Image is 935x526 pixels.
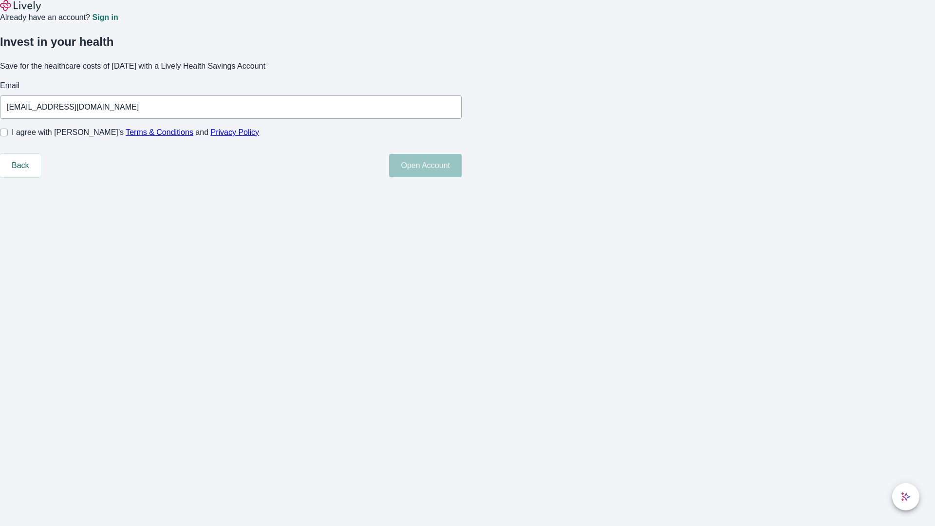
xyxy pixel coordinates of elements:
svg: Lively AI Assistant [901,492,911,502]
button: chat [892,483,919,510]
a: Sign in [92,14,118,21]
span: I agree with [PERSON_NAME]’s and [12,127,259,138]
a: Terms & Conditions [126,128,193,136]
a: Privacy Policy [211,128,260,136]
